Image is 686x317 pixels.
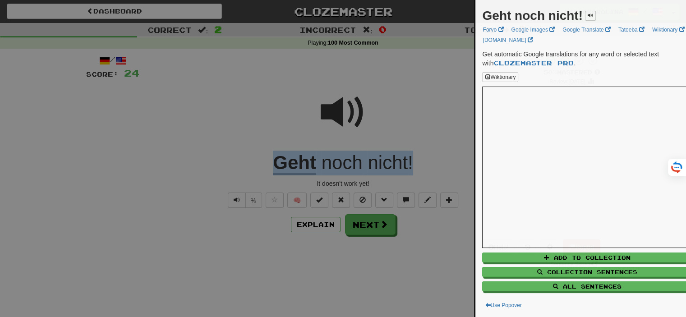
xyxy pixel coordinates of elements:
[560,25,613,35] a: Google Translate
[482,9,582,23] strong: Geht noch nicht!
[480,25,506,35] a: Forvo
[482,300,524,310] button: Use Popover
[616,25,647,35] a: Tatoeba
[493,59,574,67] a: Clozemaster Pro
[482,72,518,82] button: Wiktionary
[480,35,535,45] a: [DOMAIN_NAME]
[508,25,557,35] a: Google Images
